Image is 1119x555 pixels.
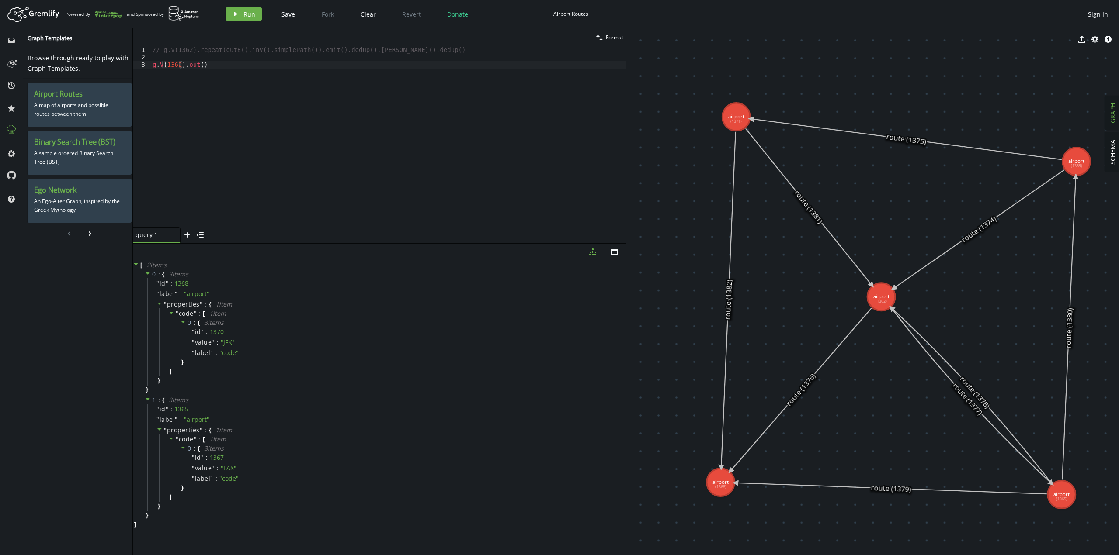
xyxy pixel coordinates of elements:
span: Clear [361,10,376,18]
span: properties [167,426,200,434]
span: Browse through ready to play with Graph Templates. [28,54,129,72]
span: } [180,484,184,492]
span: value [195,338,212,346]
span: [ [203,435,205,443]
tspan: (1365) [1056,496,1067,502]
span: : [206,454,208,462]
text: route (1382) [723,279,734,320]
tspan: airport [728,113,744,120]
tspan: airport [1053,491,1070,497]
span: 3 item s [169,396,188,404]
tspan: airport [1068,158,1084,164]
button: Revert [396,7,427,21]
span: " code " [219,348,239,357]
text: route (1380) [1063,308,1075,348]
span: : [194,445,196,452]
span: " [201,327,204,336]
div: 1367 [210,454,224,462]
span: : [198,435,201,443]
p: A map of airports and possible routes between them [34,99,125,121]
span: 0 [188,444,191,452]
span: " [156,290,160,298]
span: { [209,300,211,308]
span: " [176,435,179,443]
span: 2 item s [147,261,167,269]
span: " [175,290,178,298]
span: " [192,338,195,346]
span: " [192,464,195,472]
span: " LAX " [221,464,236,472]
span: : [198,310,201,317]
button: Fork [315,7,341,21]
tspan: airport [873,293,889,300]
button: Save [275,7,302,21]
span: 0 [152,270,156,278]
span: : [158,396,160,404]
span: : [158,270,160,278]
span: " airport " [184,415,209,424]
span: { [209,426,211,434]
span: " code " [219,474,239,483]
button: Run [226,7,262,21]
span: 1 item [209,309,226,317]
span: " [164,300,167,308]
span: : [217,338,219,346]
div: 3 [133,61,151,69]
span: ] [133,521,136,528]
span: : [170,405,172,413]
h3: Ego Network [34,186,125,195]
span: Save [281,10,295,18]
span: } [156,502,160,510]
span: Fork [322,10,334,18]
button: Sign In [1084,7,1112,21]
span: ] [168,493,172,501]
span: 1 [152,396,156,404]
button: Clear [354,7,382,21]
div: Airport Routes [553,10,588,17]
div: 1370 [210,328,224,336]
h3: Airport Routes [34,90,125,99]
span: " [192,453,195,462]
tspan: (1368) [715,484,726,490]
span: : [215,475,217,483]
span: : [180,290,182,298]
span: code [179,309,194,317]
span: { [198,319,200,327]
span: 3 item s [204,318,224,327]
span: 3 item s [204,444,224,452]
span: : [205,300,207,308]
p: A sample ordered Binary Search Tree (BST) [34,147,125,169]
tspan: (1359) [1071,163,1082,169]
span: 0 [188,318,191,327]
span: GRAPH [1109,103,1117,123]
span: SCHEMA [1109,140,1117,165]
span: Run [243,10,255,18]
button: Donate [441,7,475,21]
span: : [206,328,208,336]
div: and Sponsored by [127,6,199,22]
span: " [175,415,178,424]
span: " [212,338,215,346]
span: " airport " [184,290,209,298]
span: Format [606,34,623,41]
span: [ [140,261,142,269]
span: " [210,474,213,483]
span: properties [167,300,200,308]
p: An Ego-Alter Graph, inspired by the Greek Mythology [34,195,125,217]
span: id [160,405,166,413]
span: id [160,279,166,287]
span: " [200,300,203,308]
span: Graph Templates [28,34,72,42]
span: " [194,435,197,443]
span: 1 item [209,435,226,443]
span: " [166,405,169,413]
span: " [156,415,160,424]
span: code [179,435,194,443]
h3: Binary Search Tree (BST) [34,138,125,147]
span: " [156,279,160,287]
span: { [198,445,200,452]
span: } [145,511,148,519]
span: " [201,453,204,462]
span: : [215,349,217,357]
text: route (1379) [871,483,911,494]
